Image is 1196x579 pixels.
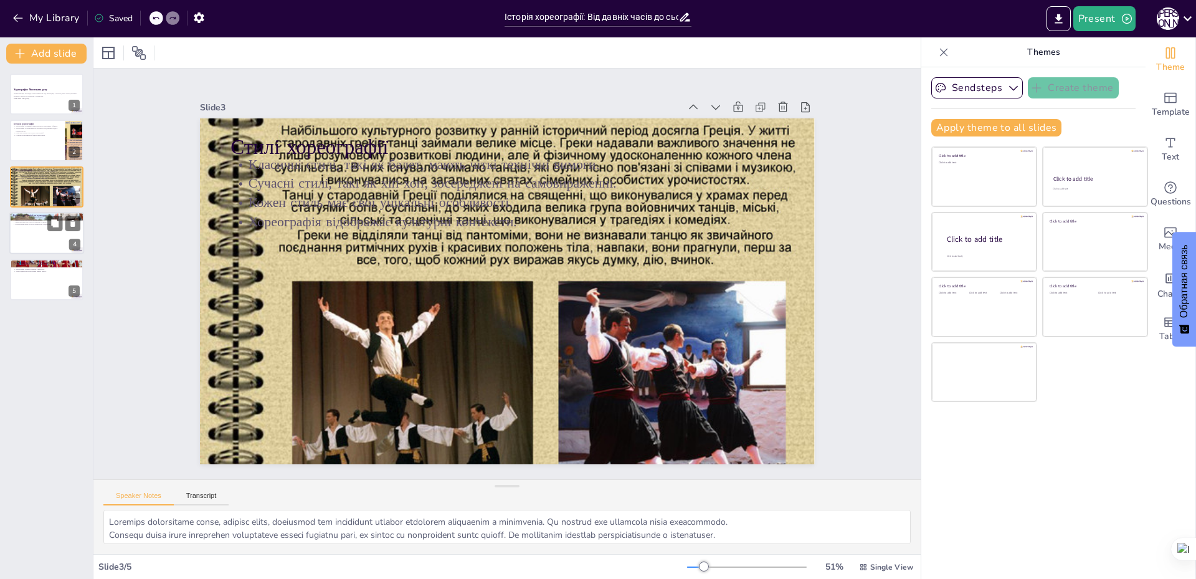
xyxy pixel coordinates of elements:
span: Questions [1151,195,1191,209]
p: Сучасні стилі, такі як хіп-хоп, зосереджені на самовираженні. [14,173,80,175]
button: Transcript [174,492,229,505]
span: Position [131,45,146,60]
div: 2 [10,120,83,161]
p: [PERSON_NAME] допомагають знімати стрес. [14,266,80,268]
div: Add ready made slides [1146,82,1195,127]
p: Сучасні стилі, такі як хіп-хоп, зосереджені на самовираженні. [269,266,801,455]
div: Slide 3 [392,332,853,492]
div: Click to add text [1053,188,1136,191]
p: Кожен стиль має свої унікальні особливості. [14,175,80,178]
p: Хореографія формує соціальні норми. [13,217,80,219]
div: 4 [9,212,84,254]
button: Apply theme to all slides [931,119,1061,136]
div: Click to add text [969,292,997,295]
font: Обратная связь [1179,245,1189,318]
p: Хореографія сприяє розвитку творчих навичок. [14,263,80,266]
span: Template [1152,105,1190,119]
div: Click to add text [1098,292,1137,295]
p: Хореографія відображає ідеали краси. [13,219,80,221]
p: Generated with [URL] [14,97,80,100]
p: Вплив хореографії на культуру [13,214,80,218]
div: Add images, graphics, shapes or video [1146,217,1195,262]
button: Present [1073,6,1136,31]
div: Click to add text [939,292,967,295]
input: Insert title [505,8,678,26]
p: Сучасна хореографія об'єднує різні стилі. [14,134,62,136]
div: Add text boxes [1146,127,1195,172]
div: Click to add title [1053,175,1136,183]
div: Click to add title [939,153,1028,158]
button: Н [PERSON_NAME] [1157,6,1179,31]
p: Стилі хореографії [279,295,814,494]
button: Sendsteps [931,77,1023,98]
div: Click to add title [947,234,1027,245]
div: Click to add body [947,255,1025,258]
p: Класичні стилі, такі як балет, мають чіткі технічні вимоги. [275,284,807,473]
div: Slide 3 / 5 [98,561,687,573]
p: Кожен стиль має свої унікальні особливості. [263,247,795,437]
p: Роль хореографії у сучасному суспільстві [14,261,80,264]
strong: Хореографія: Мистецтво руху [14,89,47,92]
div: 3 [10,166,83,208]
div: 51 % [819,561,849,573]
div: Click to add title [939,284,1028,289]
p: Класичні стилі, такі як балет, мають чіткі технічні вимоги. [14,171,80,173]
div: Change the overall theme [1146,37,1195,82]
p: Хореографія може бути інструментом соціальних змін. [13,224,80,226]
button: Delete Slide [65,216,80,231]
div: Layout [98,43,118,63]
span: Table [1159,330,1182,343]
div: Click to add title [1050,284,1139,289]
p: Танці використовуються в рекламі та медіа. [13,221,80,224]
p: Ренесанс приніс нові стилі хореографії. [14,132,62,134]
div: Saved [94,12,133,24]
span: Text [1162,150,1179,164]
button: Speaker Notes [103,492,174,505]
p: Стилі хореографії [14,168,80,172]
button: Обратная связь - Показать опрос [1172,232,1196,347]
p: Хореографія сприяє розвитку спільноти. [14,268,80,270]
p: Хореографія стала важливою частиною соціальних подій у середньовіччі. [14,127,62,132]
div: 3 [69,193,80,204]
div: Click to add text [939,161,1028,165]
p: Хореографія відображає культурні контексти. [257,229,789,419]
div: 4 [69,239,80,251]
p: Історія хореографії [14,122,62,125]
span: Theme [1156,60,1185,74]
div: 2 [69,146,80,158]
div: Get real-time input from your audience [1146,172,1195,217]
div: 1 [69,100,80,111]
p: Хореографія в давнину виконувалася в релігійних обрядах. [14,125,62,127]
button: Add slide [6,44,87,64]
div: Click to add text [1050,292,1089,295]
div: Click to add title [1050,218,1139,223]
button: Duplicate Slide [47,216,62,231]
p: Хореографія відображає культурні контексти. [14,178,80,180]
textarea: Loremips dolorsitame conse, adipisc elits, doeiusmod tem incididunt utlabor etdolorem aliquaenim ... [103,510,911,544]
p: Танці підвищують загальний рівень щастя. [14,270,80,272]
button: Export to PowerPoint [1046,6,1071,31]
div: Add charts and graphs [1146,262,1195,307]
div: Н [PERSON_NAME] [1157,7,1179,30]
span: Media [1159,240,1183,254]
button: Create theme [1028,77,1119,98]
span: Single View [870,562,913,572]
div: 5 [10,259,83,300]
p: Themes [954,37,1133,67]
div: 1 [10,74,83,115]
div: 5 [69,285,80,297]
div: Add a table [1146,307,1195,352]
p: Ця презентація розглядає хореографію як вид мистецтва, її історію, різні стилі, вплив на культуру... [14,93,80,97]
span: Charts [1157,287,1184,301]
div: Click to add text [1000,292,1028,295]
button: My Library [9,8,85,28]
